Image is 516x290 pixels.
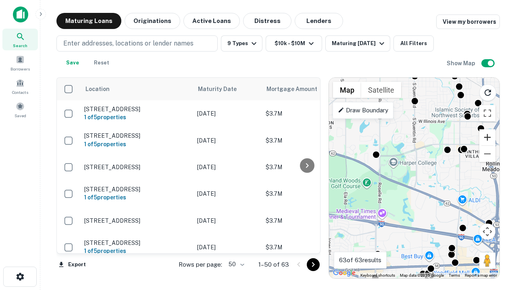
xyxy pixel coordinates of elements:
p: [DATE] [197,136,258,145]
span: Mortgage Amount [266,84,328,94]
p: [DATE] [197,243,258,252]
p: $3.7M [266,243,346,252]
button: Toggle fullscreen view [479,105,495,121]
button: Reset [89,55,114,71]
img: Google [331,268,358,278]
button: Export [56,259,88,271]
p: [STREET_ADDRESS] [84,164,189,171]
p: [STREET_ADDRESS] [84,217,189,224]
p: 1–50 of 63 [258,260,289,269]
p: [DATE] [197,216,258,225]
button: Distress [243,13,291,29]
p: Rows per page: [179,260,222,269]
a: Search [2,29,38,50]
p: Enter addresses, locations or lender names [63,39,193,48]
button: Map camera controls [479,224,495,240]
button: Keyboard shortcuts [360,273,395,278]
p: [DATE] [197,189,258,198]
th: Location [80,78,193,100]
button: Show street map [333,82,361,98]
button: All Filters [393,35,434,52]
p: [STREET_ADDRESS] [84,186,189,193]
p: $3.7M [266,163,346,172]
iframe: Chat Widget [476,226,516,264]
h6: 1 of 5 properties [84,113,189,122]
th: Maturity Date [193,78,262,100]
p: [STREET_ADDRESS] [84,239,189,246]
h6: 1 of 5 properties [84,193,189,202]
button: Go to next page [307,258,320,271]
div: 0 0 [329,78,499,278]
span: Contacts [12,89,28,95]
button: Maturing [DATE] [325,35,390,52]
span: Borrowers [10,66,30,72]
h6: 1 of 5 properties [84,246,189,255]
button: Enter addresses, locations or lender names [56,35,218,52]
p: [DATE] [197,109,258,118]
div: Maturing [DATE] [332,39,387,48]
button: Zoom in [479,129,495,145]
img: capitalize-icon.png [13,6,28,23]
p: Draw Boundary [338,106,388,115]
p: $3.7M [266,189,346,198]
h6: Show Map [447,59,476,68]
button: Originations [125,13,180,29]
p: [STREET_ADDRESS] [84,132,189,139]
span: Location [85,84,110,94]
span: Map data ©2025 Google [400,273,444,278]
button: Show satellite imagery [361,82,401,98]
button: Save your search to get updates of matches that match your search criteria. [60,55,85,71]
th: Mortgage Amount [262,78,350,100]
button: Lenders [295,13,343,29]
div: 50 [225,259,246,270]
span: Saved [15,112,26,119]
a: Borrowers [2,52,38,74]
button: Maturing Loans [56,13,121,29]
button: Reload search area [479,84,496,101]
p: [STREET_ADDRESS] [84,106,189,113]
span: Maturity Date [198,84,247,94]
button: Zoom out [479,146,495,162]
button: $10k - $10M [266,35,322,52]
p: $3.7M [266,216,346,225]
p: $3.7M [266,109,346,118]
a: Open this area in Google Maps (opens a new window) [331,268,358,278]
a: Report a map error [465,273,497,278]
p: [DATE] [197,163,258,172]
p: 63 of 63 results [339,255,381,265]
a: Terms (opens in new tab) [449,273,460,278]
a: Contacts [2,75,38,97]
a: View my borrowers [436,14,500,29]
h6: 1 of 5 properties [84,140,189,149]
a: Saved [2,99,38,120]
button: Active Loans [183,13,240,29]
span: Search [13,42,27,49]
p: $3.7M [266,136,346,145]
button: 9 Types [221,35,262,52]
